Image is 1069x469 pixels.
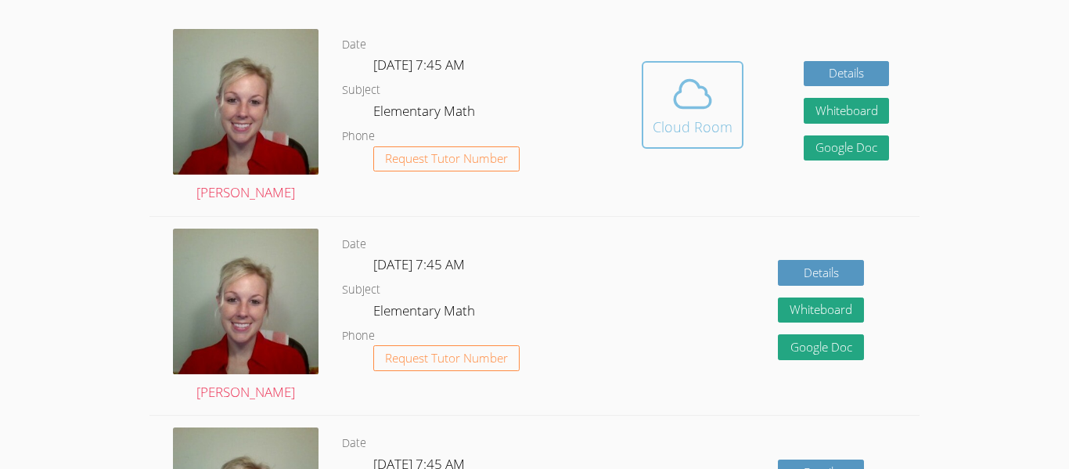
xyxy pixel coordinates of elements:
button: Whiteboard [778,298,864,323]
a: [PERSON_NAME] [173,229,319,404]
dt: Phone [342,127,375,146]
span: [DATE] 7:45 AM [373,56,465,74]
button: Cloud Room [642,61,743,149]
a: [PERSON_NAME] [173,29,319,204]
dt: Date [342,434,366,453]
dt: Subject [342,280,380,300]
span: Request Tutor Number [385,153,508,164]
img: avatar.png [173,229,319,374]
button: Request Tutor Number [373,345,520,371]
a: Details [804,61,890,87]
div: Cloud Room [653,116,732,138]
img: avatar.png [173,29,319,175]
a: Google Doc [804,135,890,161]
dd: Elementary Math [373,100,478,127]
dt: Phone [342,326,375,346]
a: Google Doc [778,334,864,360]
button: Request Tutor Number [373,146,520,172]
dt: Date [342,35,366,55]
span: Request Tutor Number [385,352,508,364]
button: Whiteboard [804,98,890,124]
dt: Subject [342,81,380,100]
a: Details [778,260,864,286]
span: [DATE] 7:45 AM [373,255,465,273]
dd: Elementary Math [373,300,478,326]
dt: Date [342,235,366,254]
